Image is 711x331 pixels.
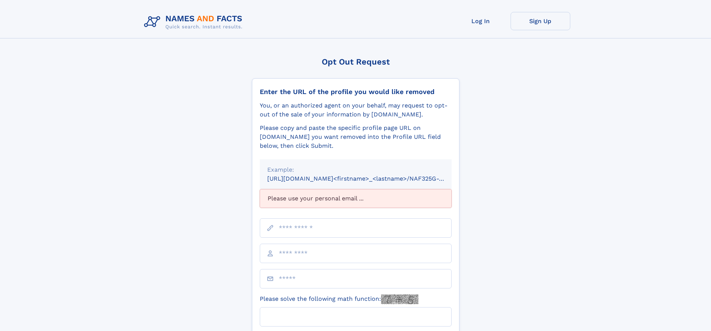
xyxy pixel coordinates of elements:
div: Please copy and paste the specific profile page URL on [DOMAIN_NAME] you want removed into the Pr... [260,124,452,150]
div: Example: [267,165,444,174]
img: Logo Names and Facts [141,12,249,32]
small: [URL][DOMAIN_NAME]<firstname>_<lastname>/NAF325G-xxxxxxxx [267,175,466,182]
div: Enter the URL of the profile you would like removed [260,88,452,96]
label: Please solve the following math function: [260,294,418,304]
a: Log In [451,12,511,30]
div: Opt Out Request [252,57,459,66]
div: Please use your personal email ... [260,189,452,208]
div: You, or an authorized agent on your behalf, may request to opt-out of the sale of your informatio... [260,101,452,119]
a: Sign Up [511,12,570,30]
